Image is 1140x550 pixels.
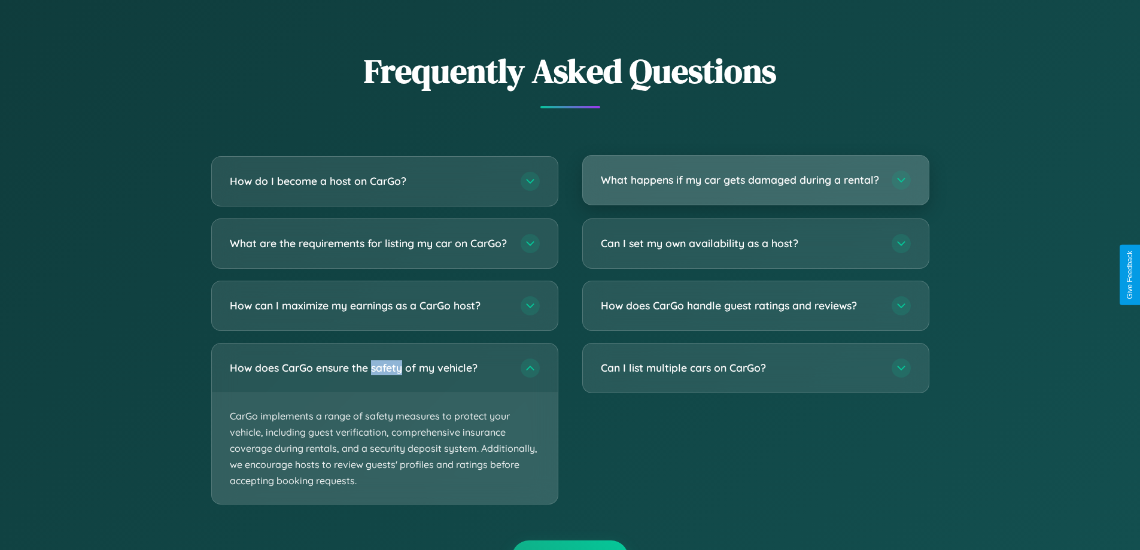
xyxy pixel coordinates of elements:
[601,360,880,375] h3: Can I list multiple cars on CarGo?
[212,393,558,505] p: CarGo implements a range of safety measures to protect your vehicle, including guest verification...
[230,236,509,251] h3: What are the requirements for listing my car on CarGo?
[601,172,880,187] h3: What happens if my car gets damaged during a rental?
[1126,251,1134,299] div: Give Feedback
[230,360,509,375] h3: How does CarGo ensure the safety of my vehicle?
[211,48,929,94] h2: Frequently Asked Questions
[601,298,880,313] h3: How does CarGo handle guest ratings and reviews?
[230,174,509,189] h3: How do I become a host on CarGo?
[230,298,509,313] h3: How can I maximize my earnings as a CarGo host?
[601,236,880,251] h3: Can I set my own availability as a host?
